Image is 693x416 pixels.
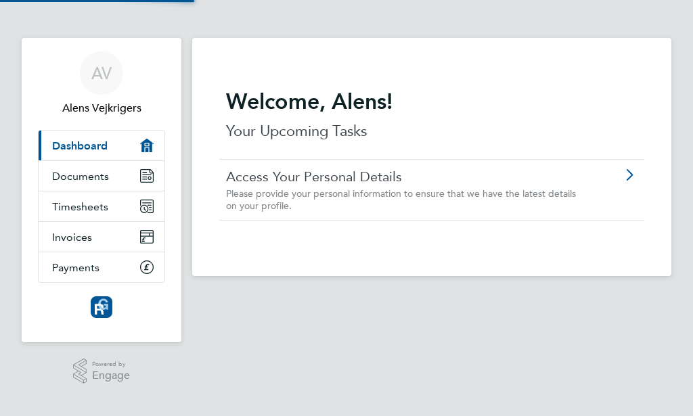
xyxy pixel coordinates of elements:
span: Dashboard [52,139,108,152]
a: Timesheets [39,191,164,221]
a: Documents [39,161,164,191]
span: AV [91,64,112,82]
span: Documents [52,170,109,183]
a: Payments [39,252,164,282]
a: AVAlens Vejkrigers [38,51,165,116]
span: Please provide your personal information to ensure that we have the latest details on your profile. [226,187,576,212]
span: Timesheets [52,200,108,213]
a: Invoices [39,222,164,252]
span: Payments [52,261,99,274]
h2: Welcome, Alens! [226,88,638,115]
a: Powered byEngage [73,359,131,384]
p: Your Upcoming Tasks [226,120,638,142]
span: Engage [92,370,130,382]
img: resourcinggroup-logo-retina.png [91,296,112,318]
span: Powered by [92,359,130,370]
nav: Main navigation [22,38,181,342]
a: Go to home page [38,296,165,318]
a: Dashboard [39,131,164,160]
span: Alens Vejkrigers [38,100,165,116]
span: Invoices [52,231,92,244]
a: Access Your Personal Details [226,168,581,185]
